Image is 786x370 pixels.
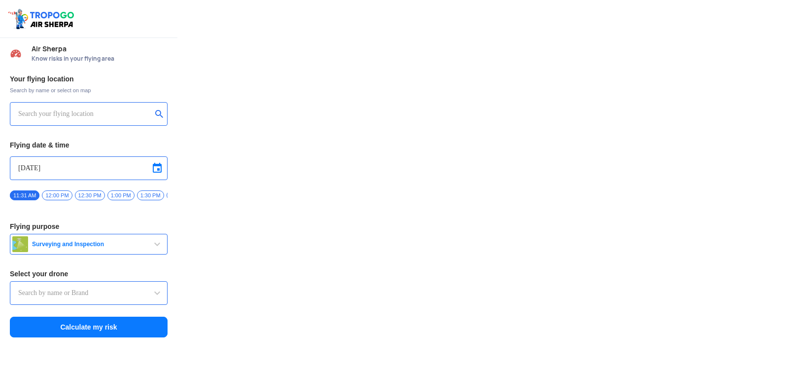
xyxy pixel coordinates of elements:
[10,234,168,255] button: Surveying and Inspection
[32,55,168,63] span: Know risks in your flying area
[12,236,28,252] img: survey.png
[18,108,152,120] input: Search your flying location
[18,287,159,299] input: Search by name or Brand
[10,142,168,148] h3: Flying date & time
[10,47,22,59] img: Risk Scores
[32,45,168,53] span: Air Sherpa
[10,190,39,200] span: 11:31 AM
[7,7,77,30] img: ic_tgdronemaps.svg
[10,223,168,230] h3: Flying purpose
[107,190,135,200] span: 1:00 PM
[10,317,168,337] button: Calculate my risk
[10,86,168,94] span: Search by name or select on map
[167,190,194,200] span: 2:00 PM
[18,162,159,174] input: Select Date
[42,190,72,200] span: 12:00 PM
[137,190,164,200] span: 1:30 PM
[28,240,151,248] span: Surveying and Inspection
[10,270,168,277] h3: Select your drone
[75,190,105,200] span: 12:30 PM
[10,75,168,82] h3: Your flying location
